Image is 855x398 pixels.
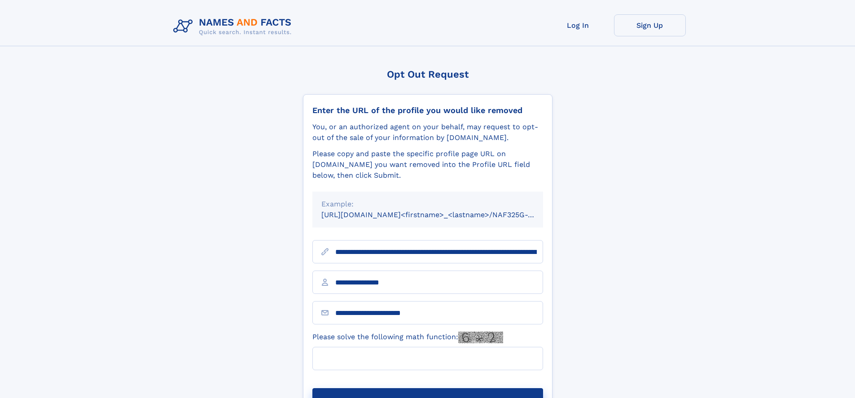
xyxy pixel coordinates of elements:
div: Enter the URL of the profile you would like removed [312,105,543,115]
small: [URL][DOMAIN_NAME]<firstname>_<lastname>/NAF325G-xxxxxxxx [321,210,560,219]
div: You, or an authorized agent on your behalf, may request to opt-out of the sale of your informatio... [312,122,543,143]
a: Sign Up [614,14,686,36]
label: Please solve the following math function: [312,332,503,343]
div: Example: [321,199,534,210]
a: Log In [542,14,614,36]
div: Opt Out Request [303,69,552,80]
div: Please copy and paste the specific profile page URL on [DOMAIN_NAME] you want removed into the Pr... [312,149,543,181]
img: Logo Names and Facts [170,14,299,39]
